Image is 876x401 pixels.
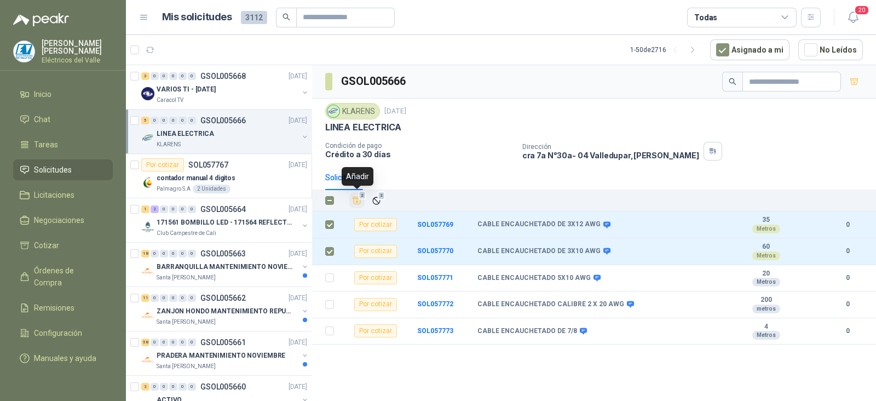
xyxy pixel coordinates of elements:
[169,205,177,213] div: 0
[417,274,453,282] a: SOL057771
[42,57,113,64] p: Eléctricos del Valle
[477,220,601,229] b: CABLE ENCAUCHETADO DE 3X12 AWG
[378,191,385,200] span: 2
[13,84,113,105] a: Inicio
[854,5,869,15] span: 20
[34,88,51,100] span: Inicio
[34,327,82,339] span: Configuración
[359,191,366,200] span: 2
[141,117,149,124] div: 5
[325,122,401,133] p: LINEA ELECTRICA
[34,139,58,151] span: Tareas
[325,150,514,159] p: Crédito a 30 días
[729,78,736,85] span: search
[13,134,113,155] a: Tareas
[157,273,216,282] p: Santa [PERSON_NAME]
[188,250,196,257] div: 0
[157,129,214,139] p: LINEA ELECTRICA
[141,309,154,322] img: Company Logo
[178,339,187,346] div: 0
[141,247,309,282] a: 18 0 0 0 0 0 GSOL005663[DATE] Company LogoBARRANQUILLA MANTENIMIENTO NOVIEMBRESanta [PERSON_NAME]
[34,113,50,125] span: Chat
[157,262,293,272] p: BARRANQUILLA MANTENIMIENTO NOVIEMBRE
[354,271,397,284] div: Por cotizar
[141,353,154,366] img: Company Logo
[160,250,168,257] div: 0
[160,294,168,302] div: 0
[289,382,307,392] p: [DATE]
[342,167,373,186] div: Añadir
[289,116,307,126] p: [DATE]
[354,324,397,337] div: Por cotizar
[13,185,113,205] a: Licitaciones
[752,251,780,260] div: Metros
[157,318,216,326] p: Santa [PERSON_NAME]
[327,105,339,117] img: Company Logo
[728,243,804,251] b: 60
[417,221,453,228] a: SOL057769
[728,270,804,278] b: 20
[832,246,863,256] b: 0
[522,151,699,160] p: cra 7a N°30a- 04 Valledupar , [PERSON_NAME]
[200,339,246,346] p: GSOL005661
[141,339,149,346] div: 58
[157,351,285,361] p: PRADERA MANTENIMIENTO NOVIEMBRE
[141,336,309,371] a: 58 0 0 0 0 0 GSOL005661[DATE] Company LogoPRADERA MANTENIMIENTO NOVIEMBRESanta [PERSON_NAME]
[157,96,183,105] p: Caracol TV
[417,327,453,335] a: SOL057773
[694,12,717,24] div: Todas
[728,296,804,305] b: 200
[13,260,113,293] a: Órdenes de Compra
[169,72,177,80] div: 0
[188,339,196,346] div: 0
[752,305,780,313] div: metros
[13,348,113,369] a: Manuales y ayuda
[169,339,177,346] div: 0
[169,117,177,124] div: 0
[141,176,154,189] img: Company Logo
[160,72,168,80] div: 0
[141,203,309,238] a: 1 2 0 0 0 0 GSOL005664[DATE] Company Logo171561 BOMBILLO LED - 171564 REFLECTOR 50WClub Campestre...
[289,71,307,82] p: [DATE]
[728,323,804,331] b: 4
[141,70,309,105] a: 3 0 0 0 0 0 GSOL005668[DATE] Company LogoVARIOS TI - [DATE]Caracol TV
[151,72,159,80] div: 0
[752,331,780,340] div: Metros
[151,339,159,346] div: 0
[34,239,59,251] span: Cotizar
[200,383,246,391] p: GSOL005660
[417,247,453,255] a: SOL057770
[200,117,246,124] p: GSOL005666
[141,114,309,149] a: 5 0 0 0 0 0 GSOL005666[DATE] Company LogoLINEA ELECTRICAKLARENS
[169,250,177,257] div: 0
[141,205,149,213] div: 1
[160,339,168,346] div: 0
[289,160,307,170] p: [DATE]
[141,265,154,278] img: Company Logo
[151,294,159,302] div: 0
[151,383,159,391] div: 0
[798,39,863,60] button: No Leídos
[188,72,196,80] div: 0
[42,39,113,55] p: [PERSON_NAME] [PERSON_NAME]
[188,205,196,213] div: 0
[34,214,84,226] span: Negociaciones
[141,291,309,326] a: 11 0 0 0 0 0 GSOL005662[DATE] Company LogoZANJON HONDO MANTENIMIENTO REPUESTOSSanta [PERSON_NAME]
[417,300,453,308] b: SOL057772
[354,245,397,258] div: Por cotizar
[522,143,699,151] p: Dirección
[289,249,307,259] p: [DATE]
[710,39,789,60] button: Asignado a mi
[200,250,246,257] p: GSOL005663
[200,294,246,302] p: GSOL005662
[13,159,113,180] a: Solicitudes
[241,11,267,24] span: 3112
[384,106,406,117] p: [DATE]
[832,299,863,310] b: 0
[34,265,102,289] span: Órdenes de Compra
[157,217,293,228] p: 171561 BOMBILLO LED - 171564 REFLECTOR 50W
[728,216,804,225] b: 35
[752,225,780,233] div: Metros
[151,250,159,257] div: 0
[341,73,407,90] h3: GSOL005666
